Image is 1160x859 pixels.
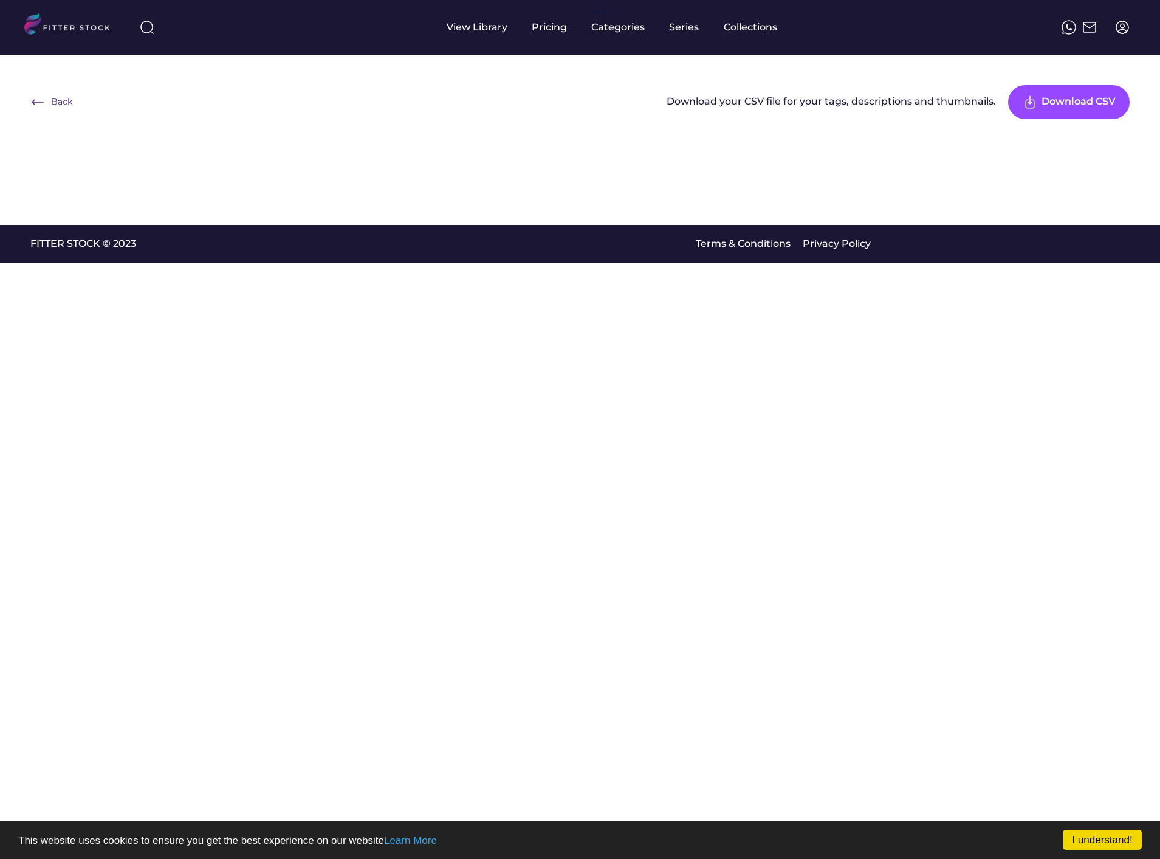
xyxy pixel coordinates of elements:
[1023,95,1037,109] img: Frame%20%287%29.svg
[591,21,645,34] div: Categories
[18,835,1142,846] p: This website uses cookies to ensure you get the best experience on our website
[1082,20,1097,35] img: Frame%2051.svg
[1063,830,1142,850] a: I understand!
[384,835,437,846] a: Learn More
[591,6,607,18] div: fvck
[803,237,871,250] a: Privacy Policy
[30,237,136,250] a: FITTER STOCK © 2023
[1042,95,1116,109] div: Download CSV
[532,21,567,34] div: Pricing
[696,237,791,250] a: Terms & Conditions
[51,96,72,108] div: Back
[669,21,699,34] div: Series
[24,13,120,38] img: LOGO.svg
[140,20,154,35] img: search-normal%203.svg
[1062,20,1076,35] img: meteor-icons_whatsapp%20%281%29.svg
[30,95,45,109] img: Frame%20%286%29.svg
[667,95,996,110] div: Download your CSV file for your tags, descriptions and thumbnails.
[447,21,507,34] div: View Library
[1115,20,1130,35] img: profile-circle.svg
[724,21,777,34] div: Collections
